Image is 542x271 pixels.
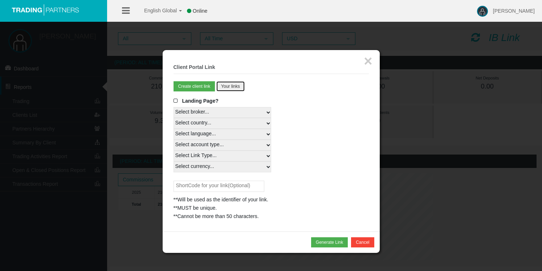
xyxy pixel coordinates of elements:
[174,196,369,204] div: **Will be used as the identifier of your link.
[174,181,264,192] input: ShortCode for your link(Optional)
[135,8,177,13] span: English Global
[9,4,82,16] img: logo.svg
[174,81,215,91] button: Create client link
[311,237,348,247] button: Generate Link
[174,212,369,221] div: **Cannot be more than 50 characters.
[364,54,372,68] button: ×
[351,237,374,247] button: Cancel
[193,8,207,14] span: Online
[174,204,369,212] div: **MUST be unique.
[174,64,215,70] b: Client Portal Link
[182,98,218,104] span: Landing Page?
[493,8,535,14] span: [PERSON_NAME]
[216,81,245,91] button: Your links
[477,6,488,17] img: user-image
